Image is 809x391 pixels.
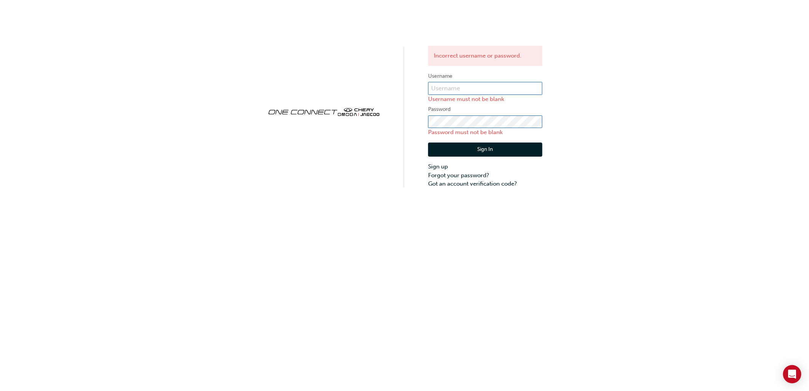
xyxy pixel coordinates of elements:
[428,179,542,188] a: Got an account verification code?
[428,72,542,81] label: Username
[428,128,542,137] p: Password must not be blank
[428,82,542,95] input: Username
[428,143,542,157] button: Sign In
[428,105,542,114] label: Password
[783,365,801,383] div: Open Intercom Messenger
[428,162,542,171] a: Sign up
[428,46,542,66] div: Incorrect username or password.
[267,101,381,121] img: oneconnect
[428,171,542,180] a: Forgot your password?
[428,95,542,104] p: Username must not be blank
